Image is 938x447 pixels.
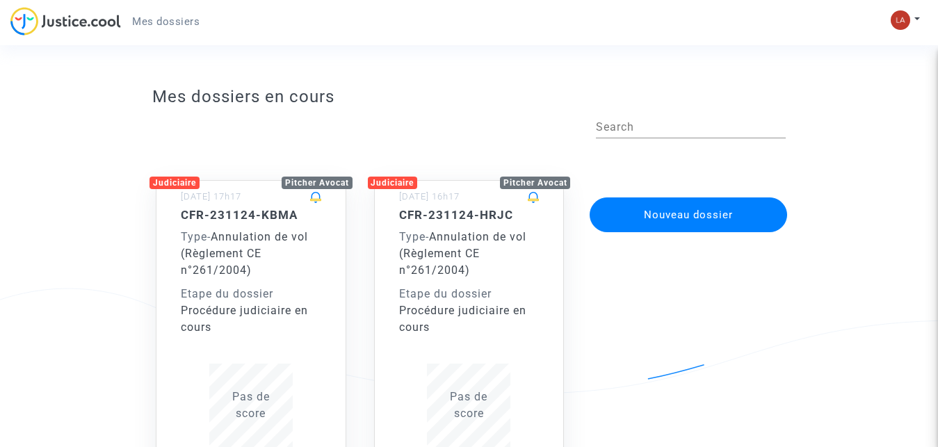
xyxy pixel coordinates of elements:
[181,208,321,222] h5: CFR-231124-KBMA
[399,191,460,202] small: [DATE] 16h17
[121,11,211,32] a: Mes dossiers
[500,177,571,189] div: Pitcher Avocat
[399,230,526,277] span: Annulation de vol (Règlement CE n°261/2004)
[181,230,207,243] span: Type
[181,191,241,202] small: [DATE] 17h17
[399,302,540,336] div: Procédure judiciaire en cours
[891,10,910,30] img: 3d5ad3767e92618f2e33163012bcf7e0
[588,188,789,202] a: Nouveau dossier
[181,302,321,336] div: Procédure judiciaire en cours
[232,390,270,420] span: Pas de score
[450,390,487,420] span: Pas de score
[181,230,308,277] span: Annulation de vol (Règlement CE n°261/2004)
[368,177,418,189] div: Judiciaire
[399,208,540,222] h5: CFR-231124-HRJC
[282,177,353,189] div: Pitcher Avocat
[399,230,429,243] span: -
[132,15,200,28] span: Mes dossiers
[149,177,200,189] div: Judiciaire
[399,230,426,243] span: Type
[181,230,211,243] span: -
[181,286,321,302] div: Etape du dossier
[152,87,786,107] h3: Mes dossiers en cours
[10,7,121,35] img: jc-logo.svg
[590,197,787,232] button: Nouveau dossier
[399,286,540,302] div: Etape du dossier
